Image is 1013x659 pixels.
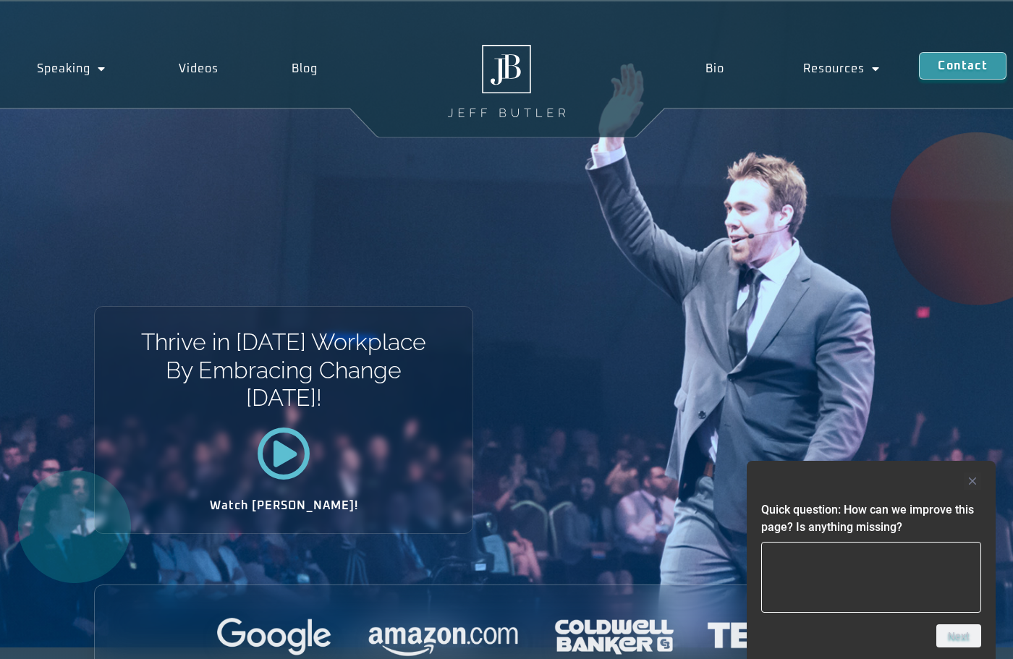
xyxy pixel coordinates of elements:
[666,52,919,85] nav: Menu
[140,328,428,412] h1: Thrive in [DATE] Workplace By Embracing Change [DATE]!
[763,52,919,85] a: Resources
[761,472,981,647] div: Quick question: How can we improve this page? Is anything missing?
[761,542,981,613] textarea: Quick question: How can we improve this page? Is anything missing?
[255,52,354,85] a: Blog
[964,472,981,490] button: Hide survey
[666,52,763,85] a: Bio
[919,52,1006,80] a: Contact
[936,624,981,647] button: Next question
[142,52,255,85] a: Videos
[938,60,987,72] span: Contact
[145,500,422,511] h2: Watch [PERSON_NAME]!
[761,501,981,536] h2: Quick question: How can we improve this page? Is anything missing?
